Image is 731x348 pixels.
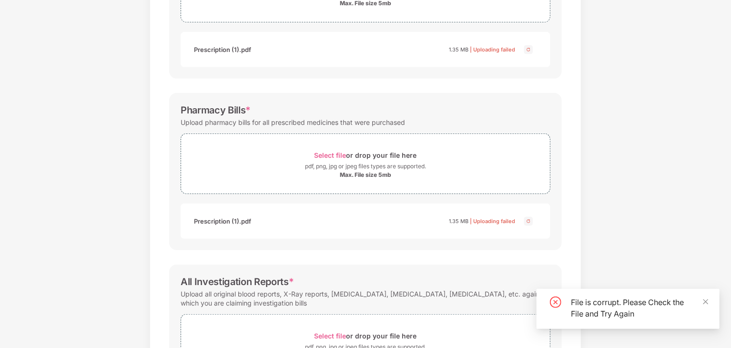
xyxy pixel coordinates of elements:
div: Upload pharmacy bills for all prescribed medicines that were purchased [181,116,405,129]
span: close [702,298,709,305]
div: Pharmacy Bills [181,104,251,116]
span: Select fileor drop your file herepdf, png, jpg or jpeg files types are supported.Max. File size 5mb [181,141,550,186]
div: Prescription (1).pdf [194,41,251,58]
div: Prescription (1).pdf [194,213,251,229]
span: close-circle [550,297,561,308]
img: svg+xml;base64,PHN2ZyBpZD0iQ3Jvc3MtMjR4MjQiIHhtbG5zPSJodHRwOi8vd3d3LnczLm9yZy8yMDAwL3N2ZyIgd2lkdG... [523,44,534,55]
span: Select file [315,332,346,340]
div: pdf, png, jpg or jpeg files types are supported. [305,162,426,171]
span: 1.35 MB [449,218,468,225]
span: 1.35 MB [449,46,468,53]
div: File is corrupt. Please Check the File and Try Again [571,297,708,319]
span: | Uploading failed [470,218,515,225]
div: Max. File size 5mb [340,171,391,179]
div: All Investigation Reports [181,276,294,287]
div: Upload all original blood reports, X-Ray reports, [MEDICAL_DATA], [MEDICAL_DATA], [MEDICAL_DATA],... [181,287,550,309]
div: or drop your file here [315,149,417,162]
span: Select file [315,151,346,159]
div: or drop your file here [315,329,417,342]
span: | Uploading failed [470,46,515,53]
img: svg+xml;base64,PHN2ZyBpZD0iQ3Jvc3MtMjR4MjQiIHhtbG5zPSJodHRwOi8vd3d3LnczLm9yZy8yMDAwL3N2ZyIgd2lkdG... [523,215,534,227]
